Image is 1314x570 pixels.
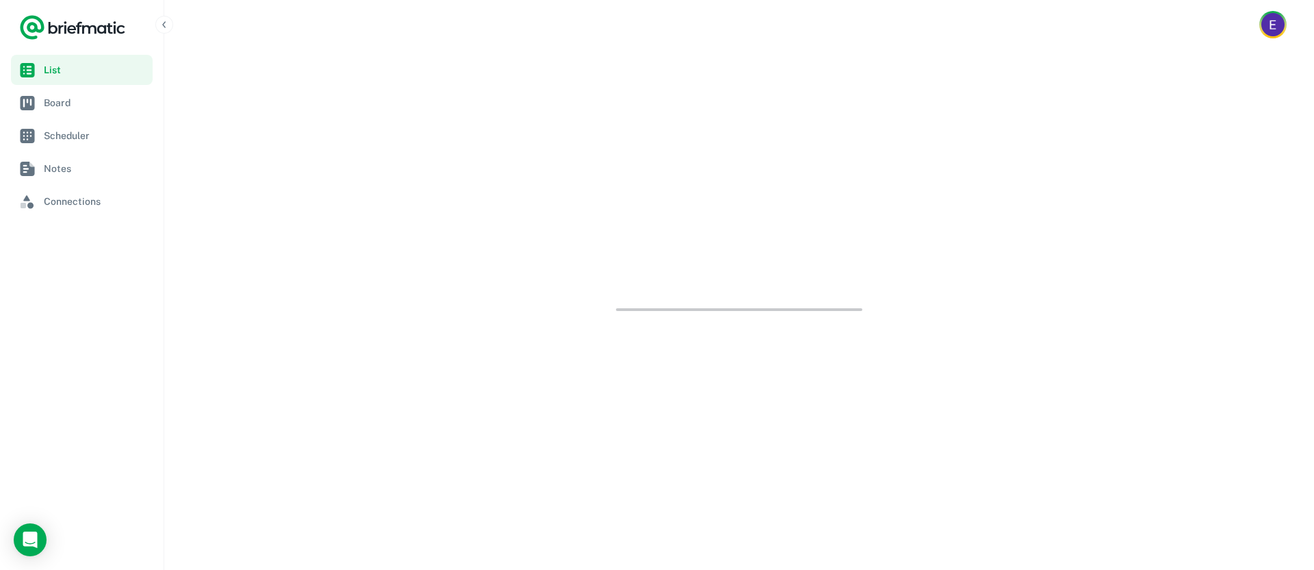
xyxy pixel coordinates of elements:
span: Board [44,95,147,110]
a: Notes [11,153,153,184]
span: Scheduler [44,128,147,143]
a: Connections [11,186,153,216]
span: Connections [44,194,147,209]
div: Load Chat [14,523,47,556]
span: Notes [44,161,147,176]
button: Account button [1259,11,1287,38]
a: Board [11,88,153,118]
span: List [44,62,147,77]
a: Logo [19,14,126,41]
a: Scheduler [11,121,153,151]
a: List [11,55,153,85]
img: Evergreen Front Office [1261,13,1285,36]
